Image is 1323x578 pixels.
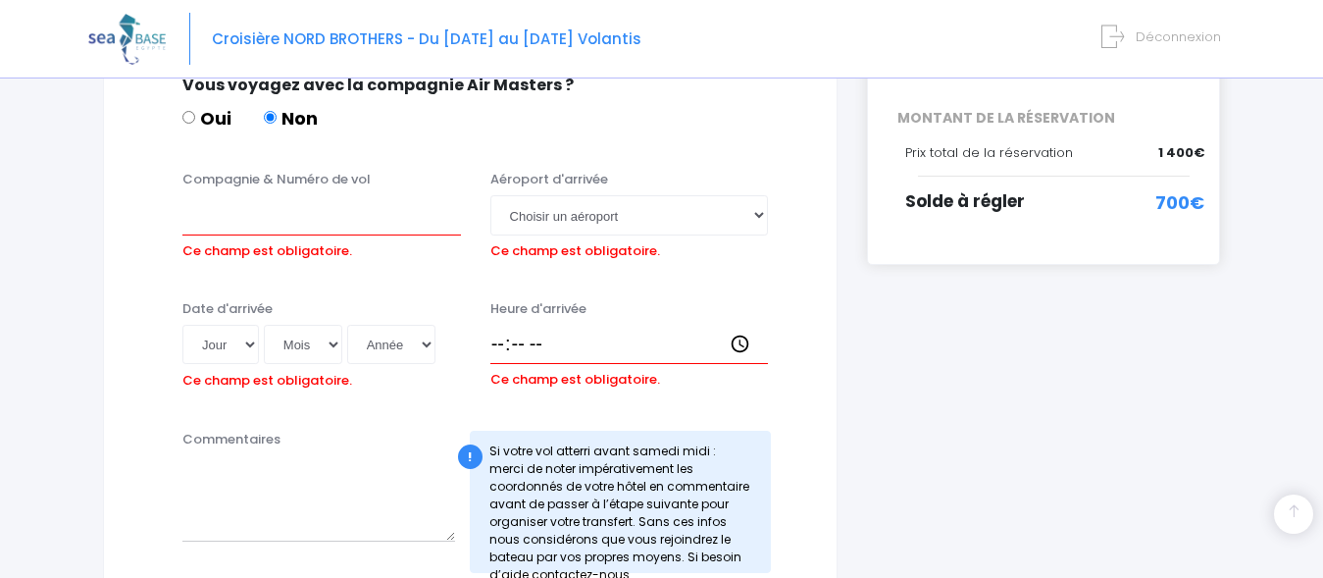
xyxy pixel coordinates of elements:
span: MONTANT DE LA RÉSERVATION [883,108,1204,129]
span: Vous voyagez avec la compagnie Air Masters ? [182,74,574,96]
label: Ce champ est obligatoire. [182,236,352,261]
label: Commentaires [182,430,280,449]
label: Compagnie & Numéro de vol [182,170,371,189]
input: Non [264,111,277,124]
label: Ce champ est obligatoire. [490,364,660,390]
label: Aéroport d'arrivée [490,170,608,189]
label: Heure d'arrivée [490,299,586,319]
label: Ce champ est obligatoire. [182,365,352,391]
div: ! [458,445,483,469]
span: Déconnexion [1136,27,1221,46]
span: 1 400€ [1158,143,1204,163]
input: Oui [182,111,195,124]
label: Oui [182,105,231,131]
label: Date d'arrivée [182,299,273,319]
div: Si votre vol atterri avant samedi midi : merci de noter impérativement les coordonnés de votre hô... [470,431,772,573]
span: Solde à régler [905,189,1025,213]
label: Ce champ est obligatoire. [490,236,660,261]
span: Prix total de la réservation [905,143,1073,162]
span: Croisière NORD BROTHERS - Du [DATE] au [DATE] Volantis [212,28,641,49]
label: Non [264,105,318,131]
span: 700€ [1155,189,1204,216]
